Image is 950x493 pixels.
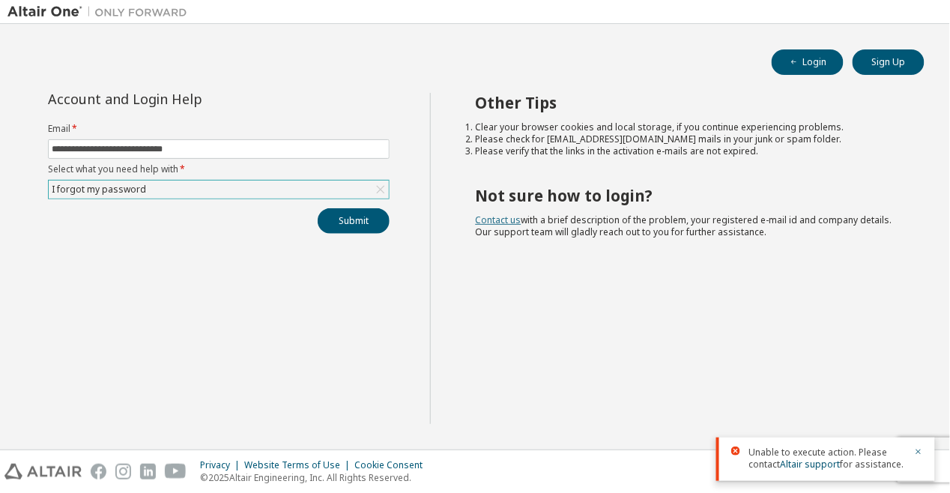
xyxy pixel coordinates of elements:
img: youtube.svg [165,464,187,480]
button: Sign Up [853,49,925,75]
div: Cookie Consent [354,459,432,471]
li: Please verify that the links in the activation e-mails are not expired. [476,145,898,157]
div: Account and Login Help [48,93,321,105]
a: Contact us [476,214,521,226]
img: linkedin.svg [140,464,156,480]
a: Altair support [781,458,841,471]
img: instagram.svg [115,464,131,480]
li: Clear your browser cookies and local storage, if you continue experiencing problems. [476,121,898,133]
h2: Other Tips [476,93,898,112]
img: Altair One [7,4,195,19]
label: Select what you need help with [48,163,390,175]
h2: Not sure how to login? [476,186,898,205]
li: Please check for [EMAIL_ADDRESS][DOMAIN_NAME] mails in your junk or spam folder. [476,133,898,145]
button: Submit [318,208,390,234]
div: I forgot my password [49,181,148,198]
span: with a brief description of the problem, your registered e-mail id and company details. Our suppo... [476,214,892,238]
div: Privacy [200,459,244,471]
img: facebook.svg [91,464,106,480]
button: Login [772,49,844,75]
p: © 2025 Altair Engineering, Inc. All Rights Reserved. [200,471,432,484]
span: Unable to execute action. Please contact for assistance. [749,447,905,471]
div: I forgot my password [49,181,389,199]
div: Website Terms of Use [244,459,354,471]
label: Email [48,123,390,135]
img: altair_logo.svg [4,464,82,480]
